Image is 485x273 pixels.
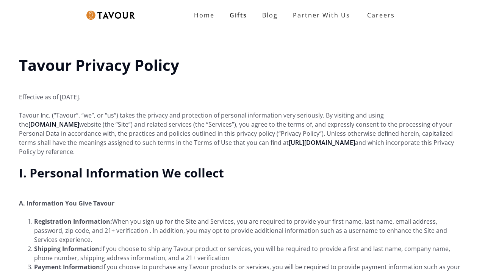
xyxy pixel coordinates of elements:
a: Careers [358,5,401,26]
strong: I. Personal Information We collect [19,165,224,181]
a: Partner With Us [285,8,358,23]
li: If you choose to ship any Tavour product or services, you will be required to provide a first and... [34,244,466,262]
a: [DOMAIN_NAME] [28,120,79,129]
strong: Home [194,11,214,19]
strong: Payment Information: [34,263,102,271]
a: [URL][DOMAIN_NAME] [289,138,355,147]
strong: Shipping Information: [34,245,101,253]
strong: Registration Information: [34,217,112,226]
strong: Tavour Privacy Policy [19,55,179,75]
a: Home [186,8,222,23]
li: When you sign up for the Site and Services, you are required to provide your first name, last nam... [34,217,466,244]
a: Blog [255,8,285,23]
strong: Careers [367,8,395,23]
strong: A. Information You Give Tavour [19,199,114,207]
a: Gifts [222,8,255,23]
p: Effective as of [DATE]. [19,83,466,102]
p: Tavour Inc. (“Tavour”, “we”, or “us”) takes the privacy and protection of personal information ve... [19,111,466,156]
